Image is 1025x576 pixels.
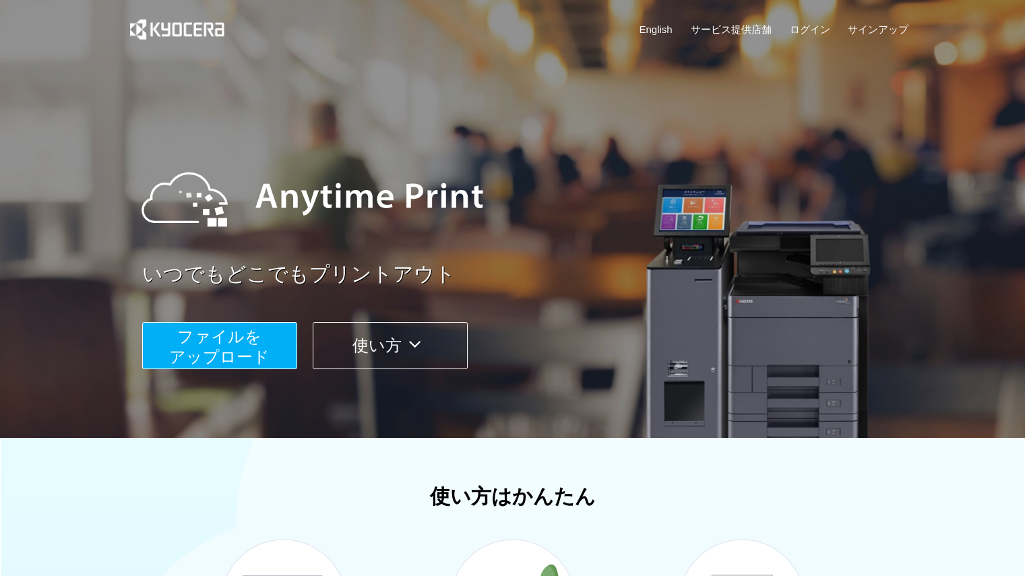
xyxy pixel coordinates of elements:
[169,327,270,366] span: ファイルを ​​アップロード
[313,322,468,369] button: 使い方
[691,22,772,36] a: サービス提供店舗
[142,260,917,289] a: いつでもどこでもプリントアウト
[790,22,830,36] a: ログイン
[142,322,297,369] button: ファイルを​​アップロード
[848,22,908,36] a: サインアップ
[640,22,673,36] a: English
